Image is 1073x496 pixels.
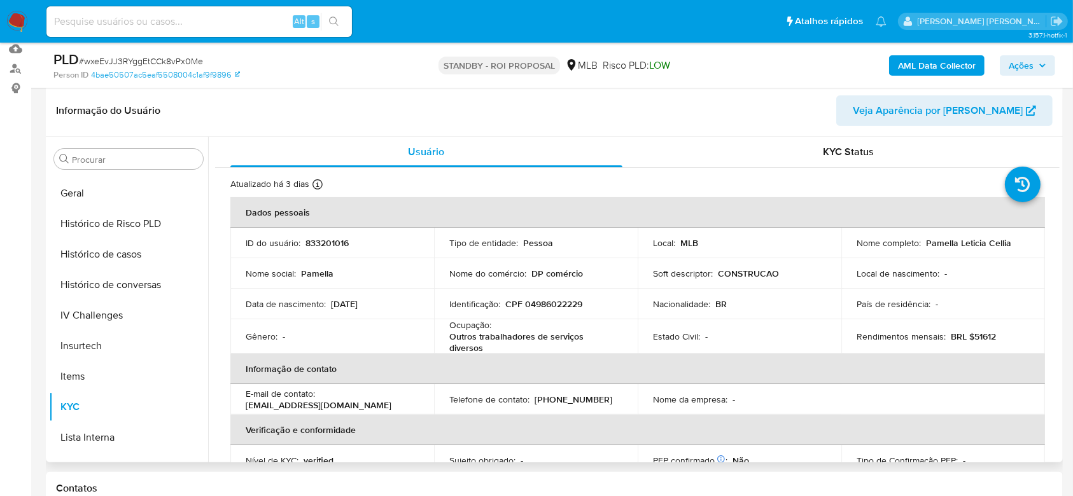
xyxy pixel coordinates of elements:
p: Outros trabalhadores de serviços diversos [449,331,617,354]
p: Local : [653,237,675,249]
p: andrea.asantos@mercadopago.com.br [918,15,1046,27]
th: Dados pessoais [230,197,1045,228]
p: - [521,455,523,466]
p: Identificação : [449,298,500,310]
p: MLB [680,237,698,249]
p: STANDBY - ROI PROPOSAL [438,57,560,74]
p: CONSTRUCAO [718,268,779,279]
span: Ações [1009,55,1034,76]
button: Histórico de casos [49,239,208,270]
span: Usuário [408,144,444,159]
div: MLB [565,59,598,72]
p: Pamella Leticia Cellia [926,237,1011,249]
span: Alt [294,15,304,27]
button: search-icon [321,13,347,31]
p: ID do usuário : [246,237,300,249]
p: - [705,331,708,342]
p: País de residência : [857,298,930,310]
p: Nome do comércio : [449,268,526,279]
button: Ações [1000,55,1055,76]
p: Nome completo : [857,237,921,249]
p: Nível de KYC : [246,455,298,466]
p: Sujeito obrigado : [449,455,515,466]
p: - [963,455,965,466]
p: Telefone de contato : [449,394,529,405]
span: s [311,15,315,27]
p: Local de nascimento : [857,268,939,279]
p: Tipo de Confirmação PEP : [857,455,958,466]
p: verified [304,455,333,466]
a: 4bae50507ac5eaf5508004c1af9f9896 [91,69,240,81]
p: Não [733,455,749,466]
p: E-mail de contato : [246,388,315,399]
th: Verificação e conformidade [230,415,1045,445]
p: Nacionalidade : [653,298,710,310]
a: Notificações [876,16,887,27]
span: # wxeEvJJ3RYggEtCCk8vPx0Me [79,55,203,67]
button: Procurar [59,154,69,164]
button: Insurtech [49,331,208,361]
p: [PHONE_NUMBER] [535,394,612,405]
b: Person ID [53,69,88,81]
span: KYC Status [823,144,874,159]
p: [DATE] [331,298,358,310]
button: Veja Aparência por [PERSON_NAME] [836,95,1053,126]
p: [EMAIL_ADDRESS][DOMAIN_NAME] [246,399,391,411]
th: Informação de contato [230,354,1045,384]
h1: Contatos [56,482,1053,495]
button: Lista Interna [49,422,208,453]
p: PEP confirmado : [653,455,727,466]
p: Nome da empresa : [653,394,727,405]
p: BR [715,298,727,310]
p: DP comércio [531,268,583,279]
b: AML Data Collector [898,55,976,76]
p: Estado Civil : [653,331,700,342]
p: Ocupação : [449,319,491,331]
p: Nome social : [246,268,296,279]
p: - [944,268,947,279]
a: Sair [1050,15,1063,28]
button: AML Data Collector [889,55,985,76]
p: Soft descriptor : [653,268,713,279]
p: - [936,298,938,310]
h1: Informação do Usuário [56,104,160,117]
span: Risco PLD: [603,59,670,72]
p: - [733,394,735,405]
span: 3.157.1-hotfix-1 [1028,30,1067,40]
button: IV Challenges [49,300,208,331]
button: Items [49,361,208,392]
span: Veja Aparência por [PERSON_NAME] [853,95,1023,126]
p: Data de nascimento : [246,298,326,310]
p: Atualizado há 3 dias [230,178,309,190]
span: LOW [649,58,670,72]
button: Histórico de conversas [49,270,208,300]
button: Listas Externas [49,453,208,483]
p: Gênero : [246,331,277,342]
p: BRL $51612 [951,331,996,342]
p: Rendimentos mensais : [857,331,946,342]
input: Procurar [72,154,198,165]
p: - [283,331,285,342]
span: Atalhos rápidos [795,15,863,28]
p: CPF 04986022229 [505,298,582,310]
p: Tipo de entidade : [449,237,518,249]
b: PLD [53,49,79,69]
button: Histórico de Risco PLD [49,209,208,239]
button: Geral [49,178,208,209]
input: Pesquise usuários ou casos... [46,13,352,30]
button: KYC [49,392,208,422]
p: 833201016 [305,237,349,249]
p: Pamella [301,268,333,279]
p: Pessoa [523,237,553,249]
